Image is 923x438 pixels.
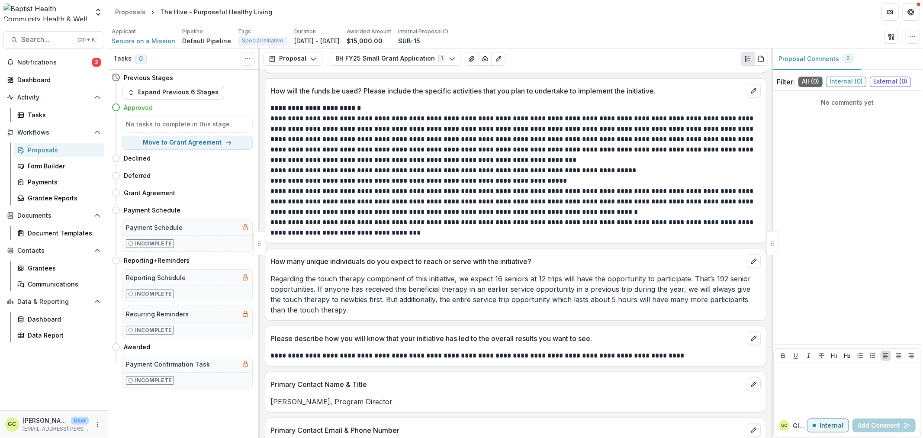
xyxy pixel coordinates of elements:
a: Tasks [14,108,104,122]
p: [EMAIL_ADDRESS][PERSON_NAME][DOMAIN_NAME] [23,425,89,433]
h4: Declined [124,154,151,163]
p: Primary Contact Name & Title [270,379,743,390]
p: Internal [820,422,843,429]
p: Please describe how you will know that your initiative has led to the overall results you want to... [270,333,743,344]
button: Open Data & Reporting [3,295,104,309]
p: $15,000.00 [347,36,383,45]
span: Notifications [17,59,92,66]
div: Grantee Reports [28,193,97,203]
button: Internal [807,419,849,432]
h4: Approved [124,103,153,112]
button: Ordered List [868,351,878,361]
span: 0 [135,54,147,64]
div: Tasks [28,110,97,119]
button: Open Workflows [3,126,104,139]
a: Form Builder [14,159,104,173]
button: Notifications2 [3,55,104,69]
h3: Tasks [113,55,132,62]
button: Strike [817,351,827,361]
p: Tags [238,28,251,35]
button: Proposal Comments [772,48,861,70]
h4: Grant Agreement [124,188,175,197]
button: More [92,419,103,430]
img: Baptist Health Community Health & Well Being logo [3,3,89,21]
button: edit [747,377,761,391]
button: Expand Previous 6 Stages [122,86,224,100]
a: Grantee Reports [14,191,104,205]
button: Open entity switcher [92,3,104,21]
button: View Attached Files [465,52,479,66]
button: PDF view [754,52,768,66]
p: Glenwood C [793,421,807,430]
button: edit [747,332,761,345]
button: Open Documents [3,209,104,222]
h4: Payment Schedule [124,206,180,215]
div: Dashboard [17,75,97,84]
p: Primary Contact Email & Phone Number [270,425,743,435]
div: Proposals [28,145,97,155]
button: Get Help [902,3,920,21]
p: Filter: [777,77,795,87]
button: Align Left [881,351,891,361]
button: Move to Grant Agreement [122,136,253,150]
p: Internal Proposal ID [398,28,448,35]
button: BH FY25 Small Grant Application1 [330,52,461,66]
div: Form Builder [28,161,97,171]
div: Ctrl + K [76,35,97,45]
nav: breadcrumb [112,6,276,18]
span: Activity [17,94,90,101]
p: [PERSON_NAME], Program Director [270,396,761,407]
button: Proposal [263,52,322,66]
div: Communications [28,280,97,289]
div: Grantees [28,264,97,273]
a: Communications [14,277,104,291]
p: Duration [294,28,316,35]
h4: Previous Stages [124,73,173,82]
button: Add Comment [852,419,916,432]
p: [PERSON_NAME] [23,416,68,425]
span: Contacts [17,247,90,254]
a: Data Report [14,328,104,342]
div: Payments [28,177,97,187]
button: edit [747,254,761,268]
button: Open Activity [3,90,104,104]
p: How many unique individuals do you expect to reach or serve with the initiative? [270,256,743,267]
button: Underline [791,351,801,361]
a: Seniors on a Mission [112,36,175,45]
span: Special Initiative [242,38,283,44]
button: Italicize [804,351,814,361]
p: Awarded Amount [347,28,391,35]
div: Glenwood Charles [8,422,16,427]
span: Search... [21,35,72,44]
p: Incomplete [135,240,172,248]
div: Glenwood Charles [781,423,787,428]
div: Proposals [115,7,145,16]
div: Dashboard [28,315,97,324]
p: SUB-15 [398,36,420,45]
button: Partners [881,3,899,21]
div: The Hive - Purposeful Healthy Living [160,7,272,16]
p: Incomplete [135,377,172,384]
span: All ( 0 ) [798,77,823,87]
button: Align Center [894,351,904,361]
span: 2 [92,58,101,67]
span: Internal ( 0 ) [826,77,866,87]
button: Edit as form [492,52,505,66]
span: Data & Reporting [17,298,90,306]
p: User [71,417,89,425]
button: edit [747,423,761,437]
button: Heading 1 [829,351,839,361]
h5: Payment Schedule [126,223,183,232]
h5: Payment Confirmation Task [126,360,210,369]
button: Open Contacts [3,244,104,258]
span: 0 [846,55,850,61]
p: Incomplete [135,326,172,334]
p: Regarding the touch therapy component of this initiative, we expect 16 seniors at 12 trips will h... [270,274,761,315]
p: No comments yet [777,98,918,107]
h4: Deferred [124,171,151,180]
button: Heading 2 [842,351,852,361]
button: Plaintext view [741,52,755,66]
a: Proposals [112,6,149,18]
button: Align Right [906,351,917,361]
